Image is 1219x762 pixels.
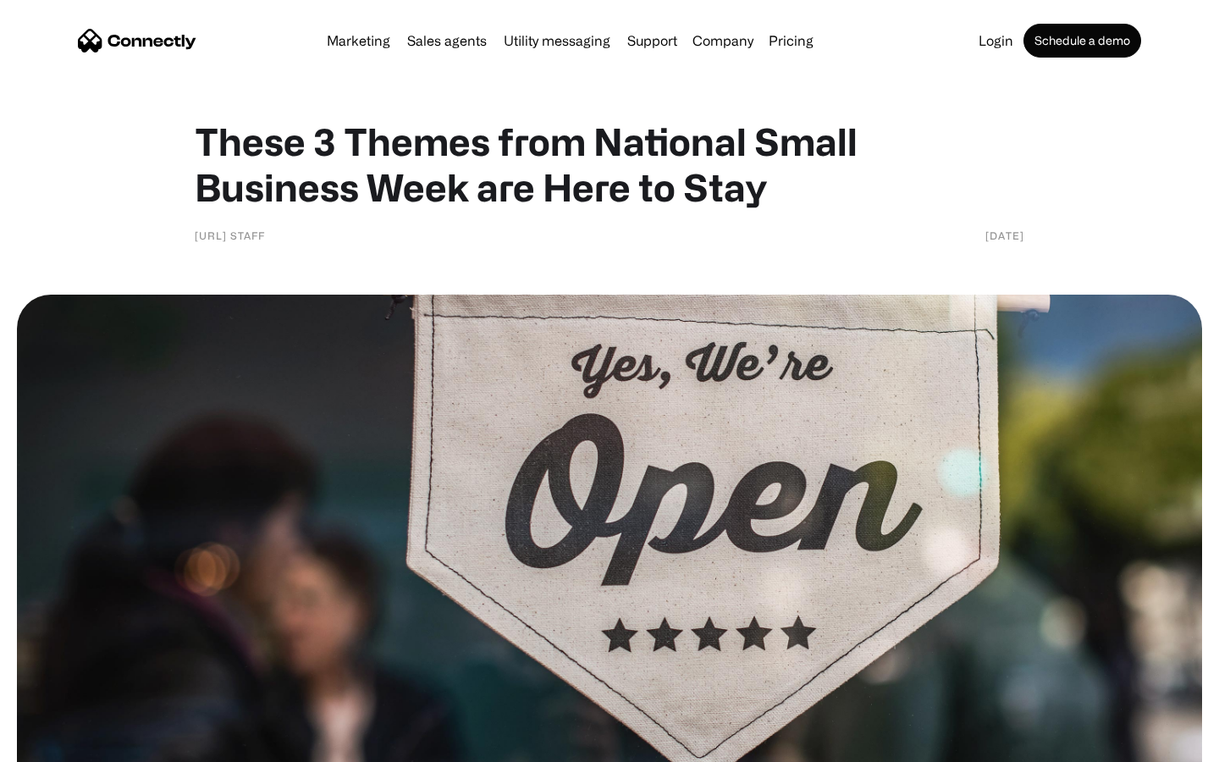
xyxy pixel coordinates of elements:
[497,34,617,47] a: Utility messaging
[692,29,753,52] div: Company
[17,732,102,756] aside: Language selected: English
[762,34,820,47] a: Pricing
[195,227,265,244] div: [URL] Staff
[985,227,1024,244] div: [DATE]
[972,34,1020,47] a: Login
[1023,24,1141,58] a: Schedule a demo
[621,34,684,47] a: Support
[400,34,494,47] a: Sales agents
[195,119,1024,210] h1: These 3 Themes from National Small Business Week are Here to Stay
[34,732,102,756] ul: Language list
[320,34,397,47] a: Marketing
